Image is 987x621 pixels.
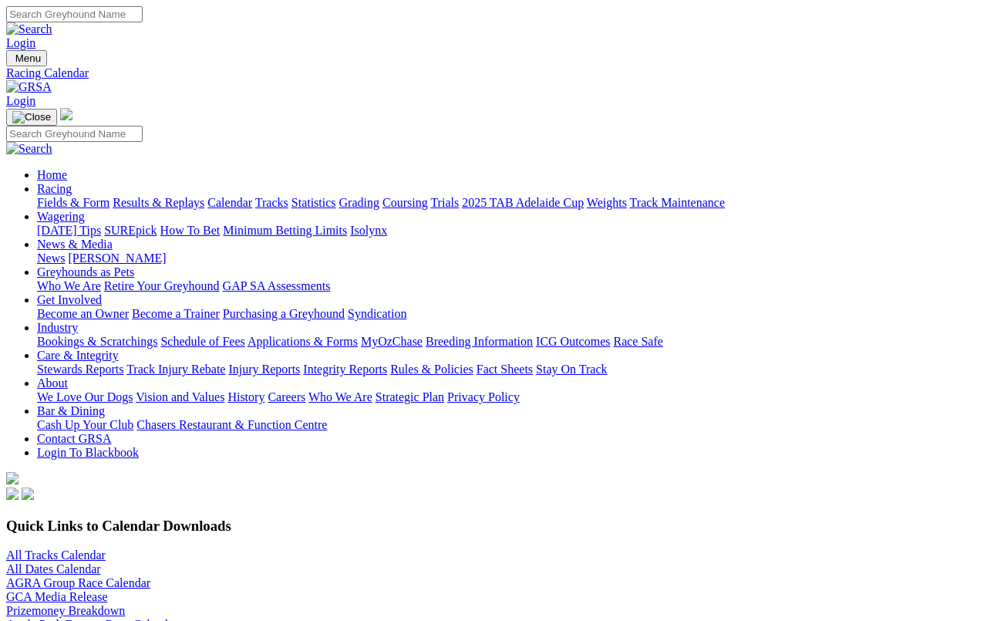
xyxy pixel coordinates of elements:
a: Race Safe [613,335,662,348]
a: Care & Integrity [37,349,119,362]
a: How To Bet [160,224,221,237]
a: Become a Trainer [132,307,220,320]
a: Stewards Reports [37,363,123,376]
a: Become an Owner [37,307,129,320]
a: All Dates Calendar [6,562,101,575]
a: Racing Calendar [6,66,981,80]
a: Results & Replays [113,196,204,209]
a: Track Maintenance [630,196,725,209]
a: Breeding Information [426,335,533,348]
a: Who We Are [37,279,101,292]
a: Schedule of Fees [160,335,244,348]
a: Industry [37,321,78,334]
a: [PERSON_NAME] [68,251,166,265]
a: Calendar [207,196,252,209]
a: Greyhounds as Pets [37,265,134,278]
a: Minimum Betting Limits [223,224,347,237]
div: Greyhounds as Pets [37,279,981,293]
a: Coursing [382,196,428,209]
div: About [37,390,981,404]
a: Privacy Policy [447,390,520,403]
a: Wagering [37,210,85,223]
a: Contact GRSA [37,432,111,445]
a: Stay On Track [536,363,607,376]
a: MyOzChase [361,335,423,348]
a: Injury Reports [228,363,300,376]
a: Tracks [255,196,288,209]
img: logo-grsa-white.png [60,108,72,120]
a: Bar & Dining [37,404,105,417]
a: [DATE] Tips [37,224,101,237]
div: Industry [37,335,981,349]
a: Integrity Reports [303,363,387,376]
a: News [37,251,65,265]
a: All Tracks Calendar [6,548,106,562]
a: GAP SA Assessments [223,279,331,292]
a: Racing [37,182,72,195]
a: News & Media [37,238,113,251]
a: GCA Media Release [6,590,108,603]
img: facebook.svg [6,488,19,500]
a: Weights [587,196,627,209]
img: twitter.svg [22,488,34,500]
img: Close [12,111,51,123]
span: Menu [15,52,41,64]
a: Login [6,94,35,107]
a: ICG Outcomes [536,335,610,348]
a: Login To Blackbook [37,446,139,459]
input: Search [6,126,143,142]
a: Vision and Values [136,390,224,403]
a: Purchasing a Greyhound [223,307,345,320]
a: Bookings & Scratchings [37,335,157,348]
a: Chasers Restaurant & Function Centre [136,418,327,431]
a: Home [37,168,67,181]
a: About [37,376,68,390]
a: Prizemoney Breakdown [6,604,125,617]
a: Rules & Policies [390,363,473,376]
a: History [227,390,264,403]
a: Strategic Plan [376,390,444,403]
button: Toggle navigation [6,109,57,126]
a: SUREpick [104,224,157,237]
img: Search [6,142,52,156]
a: Login [6,36,35,49]
a: Statistics [291,196,336,209]
img: Search [6,22,52,36]
a: Get Involved [37,293,102,306]
a: Syndication [348,307,406,320]
h3: Quick Links to Calendar Downloads [6,518,981,535]
img: logo-grsa-white.png [6,472,19,484]
a: Isolynx [350,224,387,237]
div: Care & Integrity [37,363,981,376]
a: Retire Your Greyhound [104,279,220,292]
a: AGRA Group Race Calendar [6,576,150,589]
a: Applications & Forms [248,335,358,348]
img: GRSA [6,80,52,94]
a: Careers [268,390,305,403]
div: News & Media [37,251,981,265]
input: Search [6,6,143,22]
a: Trials [430,196,459,209]
button: Toggle navigation [6,50,47,66]
a: Who We Are [308,390,372,403]
div: Get Involved [37,307,981,321]
a: Track Injury Rebate [126,363,225,376]
a: Cash Up Your Club [37,418,133,431]
div: Wagering [37,224,981,238]
div: Racing [37,196,981,210]
a: Fact Sheets [477,363,533,376]
a: 2025 TAB Adelaide Cup [462,196,584,209]
a: Grading [339,196,379,209]
a: We Love Our Dogs [37,390,133,403]
div: Bar & Dining [37,418,981,432]
a: Fields & Form [37,196,109,209]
